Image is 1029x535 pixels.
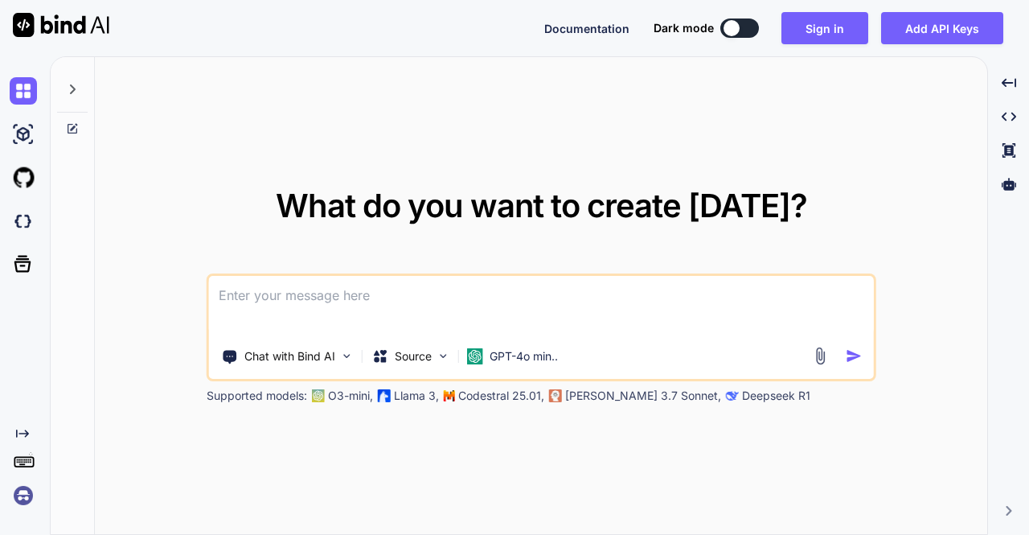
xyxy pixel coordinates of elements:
img: githubLight [10,164,37,191]
p: Supported models: [207,388,307,404]
button: Add API Keys [881,12,1003,44]
img: Mistral-AI [444,390,455,401]
img: ai-studio [10,121,37,148]
p: Chat with Bind AI [244,348,335,364]
img: signin [10,482,37,509]
button: Sign in [781,12,868,44]
img: darkCloudIdeIcon [10,208,37,235]
img: claude [726,389,739,402]
p: GPT-4o min.. [490,348,558,364]
img: Pick Tools [340,349,354,363]
span: What do you want to create [DATE]? [276,186,807,225]
span: Documentation [544,22,629,35]
p: O3-mini, [328,388,373,404]
img: icon [845,348,862,364]
p: Source [395,348,432,364]
img: claude [549,389,562,402]
p: [PERSON_NAME] 3.7 Sonnet, [565,388,721,404]
p: Llama 3, [394,388,439,404]
img: Bind AI [13,13,109,37]
img: GPT-4 [312,389,325,402]
img: Llama2 [378,389,391,402]
img: attachment [810,347,829,365]
p: Deepseek R1 [742,388,810,404]
button: Documentation [544,20,629,37]
span: Dark mode [654,20,714,36]
p: Codestral 25.01, [458,388,544,404]
img: Pick Models [437,349,450,363]
img: chat [10,77,37,105]
img: GPT-4o mini [467,348,483,364]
